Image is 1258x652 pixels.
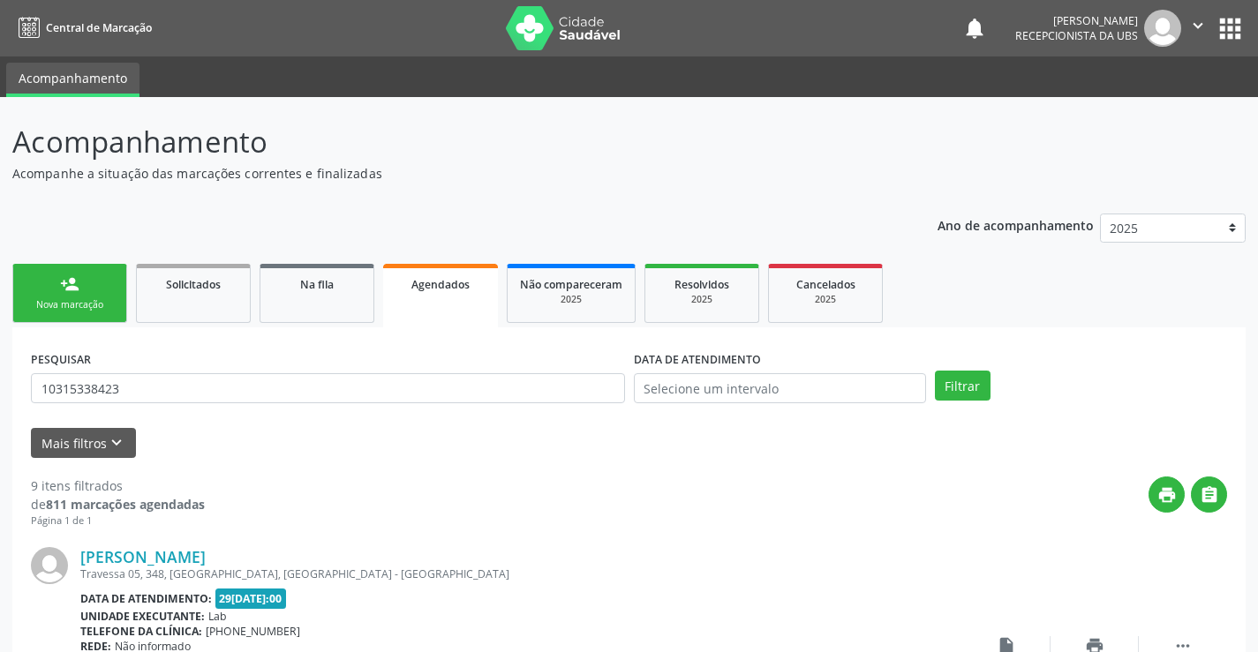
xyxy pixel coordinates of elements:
[1144,10,1181,47] img: img
[26,298,114,311] div: Nova marcação
[658,293,746,306] div: 2025
[215,588,287,609] span: 29[DATE]:00
[80,566,962,581] div: Travessa 05, 348, [GEOGRAPHIC_DATA], [GEOGRAPHIC_DATA] - [GEOGRAPHIC_DATA]
[781,293,870,306] div: 2025
[208,609,227,624] span: Lab
[1149,476,1185,513] button: Imprimir lista
[12,120,876,164] p: Acompanhamento
[411,277,470,292] span: Agendados
[60,274,79,294] div: person_add
[634,373,926,403] input: Selecione um intervalo
[796,277,855,292] span: Cancelados
[31,346,91,373] label: PESQUISAR
[166,277,221,292] span: Solicitados
[938,214,1094,236] p: Ano de acompanhamento
[46,20,152,35] span: Central de Marcação
[1015,28,1138,43] span: Recepcionista da UBS
[80,624,202,639] b: Telefone da clínica:
[1188,16,1208,35] i: 
[674,277,729,292] span: Resolvidos
[80,609,205,624] b: Unidade executante:
[1215,13,1246,44] button: apps
[31,476,205,495] div: 9 itens filtrados
[31,428,136,459] button: Mais filtros
[46,496,205,513] strong: 811 marcações agendadas
[935,371,991,401] button: Filtrar
[12,164,876,183] p: Acompanhe a situação das marcações correntes e finalizadas
[300,277,334,292] span: Na fila
[6,63,139,97] a: Acompanhamento
[80,591,212,606] b: Data de atendimento:
[634,346,761,373] label: DATA DE ATENDIMENTO
[962,16,987,41] button: notifications
[1200,485,1219,505] i: 
[206,624,300,639] span: [PHONE_NUMBER]
[1191,476,1227,513] button: Gerar planilha
[31,547,68,584] img: img
[31,495,205,513] div: de
[520,277,622,292] span: Não compareceram
[31,373,625,403] input: Nome, CNS
[1015,13,1138,28] div: [PERSON_NAME]
[80,547,206,566] a: [PERSON_NAME]
[520,293,622,306] div: 2025
[1157,485,1177,505] i: print
[31,513,205,528] div: Página 1 de 1
[107,433,126,453] i: keyboard_arrow_down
